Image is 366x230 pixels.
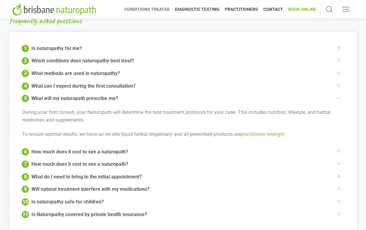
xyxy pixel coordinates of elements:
[31,210,147,218] div: Is Naturopathy covered by private health insurance?
[22,130,343,138] p: To ensure optimal results, we have an on-site liquid herbal dispensary and all prescribed product...
[31,160,128,167] div: How much does it cost to see a naturopath?
[22,57,29,65] div: 2
[22,45,29,52] div: 1
[31,69,120,77] div: What methods are used in naturopathy?
[31,185,150,192] div: Will natural treatment interfere with my medications?
[31,198,104,205] div: Is naturopathy safe for children?
[22,198,29,206] div: 10
[22,186,29,193] div: 9
[9,17,81,25] span: frequently asked questions​
[22,148,29,156] div: 6
[22,95,29,102] div: 5
[31,56,134,64] div: Which conditions does naturopathy best treat?
[22,82,29,90] div: 4
[286,4,316,14] span: BOOK ONLINE
[31,148,128,155] div: How much does it cost to see a naturopath?
[324,2,335,17] a: Search
[22,108,343,124] p: During your first consult, your Naturopath will determine the best treatment protocols for your c...
[22,173,29,181] div: 8
[241,131,285,137] a: practitioner strength
[31,94,118,102] div: What will my naturopath prescribe me?
[124,4,172,14] span: CONDITIONS TREATED
[12,3,98,15] img: Brisbane Naturopath
[222,4,261,14] span: PRACTITIONERS
[22,70,29,77] div: 3
[172,4,222,14] span: DIAGNOSTIC TESTING
[22,211,29,218] div: 11
[31,173,142,180] div: What do I need to bring to the initial appointment?
[31,44,82,52] div: Is naturopathy for me?
[31,82,136,89] div: What can I expect during the first consultation?
[261,4,286,14] span: CONTACT
[22,161,29,168] div: 7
